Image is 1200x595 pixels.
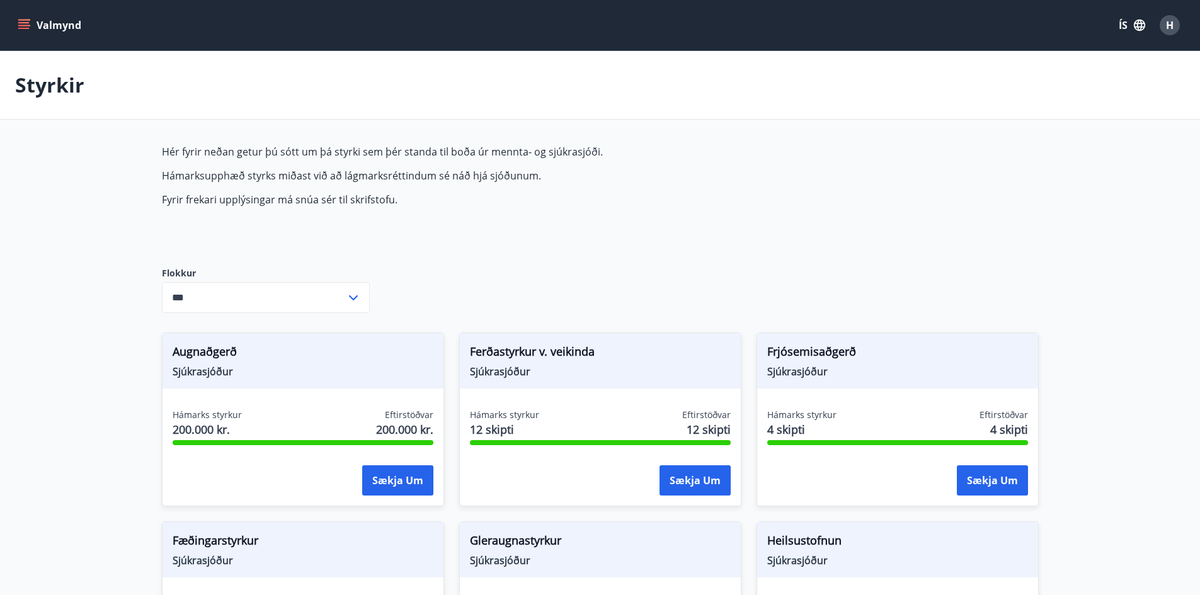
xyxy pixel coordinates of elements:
[173,343,433,365] span: Augnaðgerð
[980,409,1028,421] span: Eftirstöðvar
[682,409,731,421] span: Eftirstöðvar
[687,421,731,438] span: 12 skipti
[173,532,433,553] span: Fæðingarstyrkur
[362,465,433,496] button: Sækja um
[15,14,86,37] button: menu
[173,365,433,378] span: Sjúkrasjóður
[990,421,1028,438] span: 4 skipti
[162,169,757,183] p: Hámarksupphæð styrks miðast við að lágmarksréttindum sé náð hjá sjóðunum.
[173,421,242,438] span: 200.000 kr.
[767,365,1028,378] span: Sjúkrasjóður
[470,343,731,365] span: Ferðastyrkur v. veikinda
[1166,18,1174,32] span: H
[470,365,731,378] span: Sjúkrasjóður
[470,532,731,553] span: Gleraugnastyrkur
[162,193,757,207] p: Fyrir frekari upplýsingar má snúa sér til skrifstofu.
[1112,14,1152,37] button: ÍS
[173,553,433,567] span: Sjúkrasjóður
[162,145,757,159] p: Hér fyrir neðan getur þú sótt um þá styrki sem þér standa til boða úr mennta- og sjúkrasjóði.
[470,421,539,438] span: 12 skipti
[173,409,242,421] span: Hámarks styrkur
[957,465,1028,496] button: Sækja um
[15,71,84,99] p: Styrkir
[767,343,1028,365] span: Frjósemisaðgerð
[376,421,433,438] span: 200.000 kr.
[162,267,370,280] label: Flokkur
[767,553,1028,567] span: Sjúkrasjóður
[660,465,731,496] button: Sækja um
[470,409,539,421] span: Hámarks styrkur
[470,553,731,567] span: Sjúkrasjóður
[767,409,837,421] span: Hámarks styrkur
[767,532,1028,553] span: Heilsustofnun
[767,421,837,438] span: 4 skipti
[1155,10,1185,40] button: H
[385,409,433,421] span: Eftirstöðvar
